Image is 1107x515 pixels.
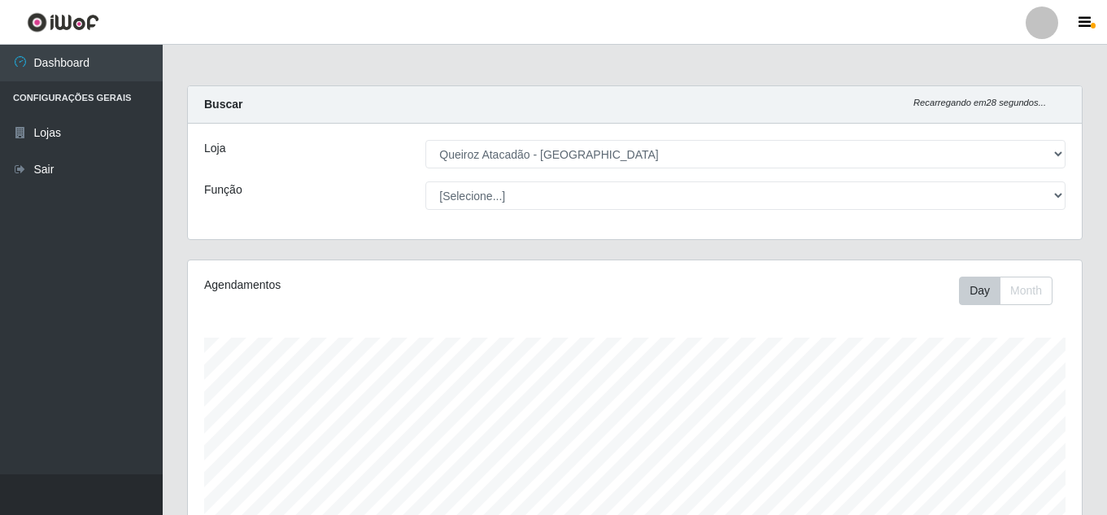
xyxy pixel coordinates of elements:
[27,12,99,33] img: CoreUI Logo
[204,98,242,111] strong: Buscar
[204,140,225,157] label: Loja
[959,277,1000,305] button: Day
[1000,277,1053,305] button: Month
[204,277,549,294] div: Agendamentos
[204,181,242,199] label: Função
[959,277,1066,305] div: Toolbar with button groups
[959,277,1053,305] div: First group
[913,98,1046,107] i: Recarregando em 28 segundos...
